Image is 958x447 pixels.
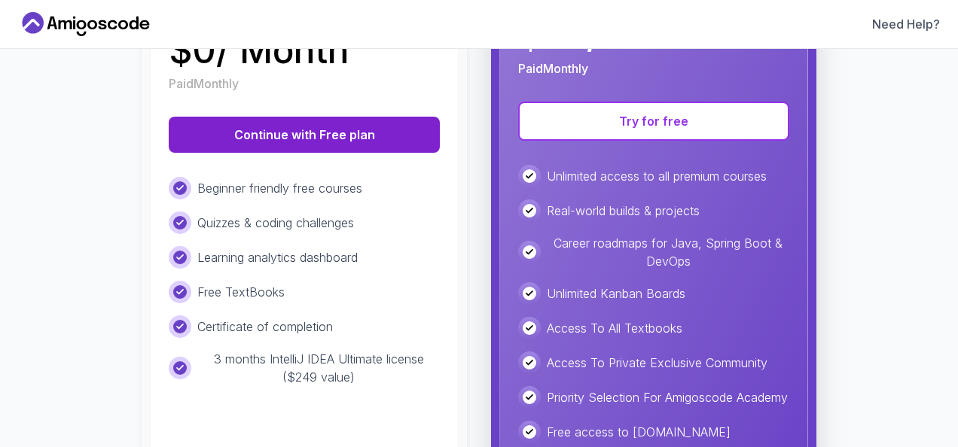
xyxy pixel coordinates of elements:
[197,214,354,232] p: Quizzes & coding challenges
[547,388,788,406] p: Priority Selection For Amigoscode Academy
[169,117,440,153] button: Continue with Free plan
[197,283,285,301] p: Free TextBooks
[547,202,700,220] p: Real-world builds & projects
[169,74,239,93] p: Paid Monthly
[197,248,358,266] p: Learning analytics dashboard
[547,234,789,270] p: Career roadmaps for Java, Spring Boot & DevOps
[872,15,940,33] a: Need Help?
[169,32,349,68] p: $ 0 / Month
[547,167,767,185] p: Unlimited access to all premium courses
[518,102,789,141] button: Try for free
[547,423,731,441] p: Free access to [DOMAIN_NAME]
[547,354,767,372] p: Access To Private Exclusive Community
[197,179,362,197] p: Beginner friendly free courses
[547,284,685,303] p: Unlimited Kanban Boards
[197,350,440,386] p: 3 months IntelliJ IDEA Ultimate license ($249 value)
[547,319,682,337] p: Access To All Textbooks
[518,17,719,53] p: $ 29 / Month
[197,318,333,336] p: Certificate of completion
[518,59,588,78] p: Paid Monthly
